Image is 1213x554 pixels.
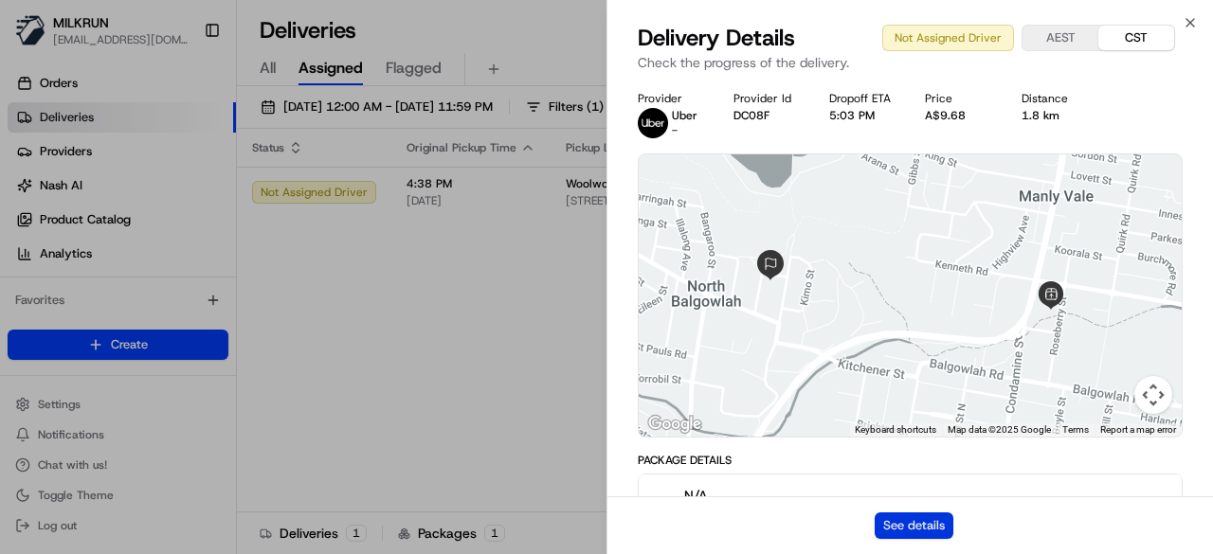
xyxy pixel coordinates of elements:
[672,108,697,123] span: Uber
[672,123,678,138] span: -
[684,486,738,505] span: N/A
[643,412,706,437] img: Google
[638,108,668,138] img: uber-new-logo.jpeg
[948,424,1051,435] span: Map data ©2025 Google
[733,91,799,106] div: Provider Id
[1100,424,1176,435] a: Report a map error
[1023,26,1098,50] button: AEST
[643,412,706,437] a: Open this area in Google Maps (opens a new window)
[855,423,936,437] button: Keyboard shortcuts
[638,53,1183,72] p: Check the progress of the delivery.
[639,474,1182,535] button: N/A
[1098,26,1174,50] button: CST
[925,108,990,123] div: A$9.68
[925,91,990,106] div: Price
[829,91,895,106] div: Dropoff ETA
[829,108,895,123] div: 5:03 PM
[638,91,703,106] div: Provider
[1134,376,1172,414] button: Map camera controls
[638,453,1183,468] div: Package Details
[875,512,953,539] button: See details
[1062,424,1089,435] a: Terms
[733,108,769,123] button: DC08F
[1022,108,1087,123] div: 1.8 km
[638,23,795,53] span: Delivery Details
[1022,91,1087,106] div: Distance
